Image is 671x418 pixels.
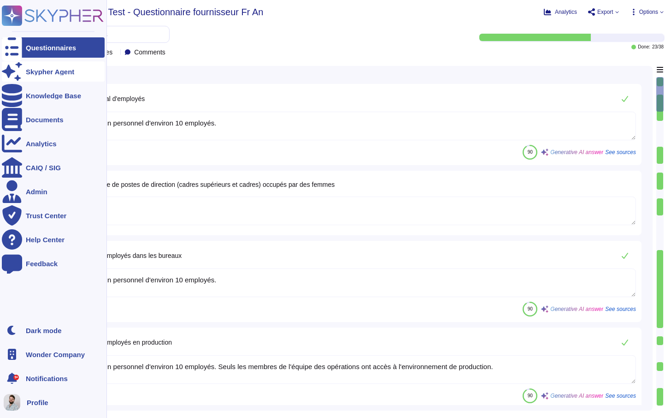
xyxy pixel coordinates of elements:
[26,375,68,382] span: Notifications
[63,269,636,297] textarea: Skypher a un personnel d'environ 10 employés.
[2,133,105,154] a: Analytics
[26,260,58,267] div: Feedback
[26,92,81,99] div: Knowledge Base
[2,109,105,130] a: Documents
[26,116,64,123] div: Documents
[63,112,636,140] textarea: Skypher a un personnel d'environ 10 employés.
[27,399,48,406] span: Profile
[26,164,61,171] div: CAIQ / SIG
[26,212,66,219] div: Trust Center
[652,45,664,49] span: 23 / 38
[26,327,62,334] div: Dark mode
[550,393,603,399] span: Generative AI answer
[2,229,105,250] a: Help Center
[74,339,172,346] span: Nombre d’employés en production
[550,306,603,312] span: Generative AI answer
[108,7,264,17] span: Test - Questionnaire fournisseur Fr An
[605,306,636,312] span: See sources
[597,9,613,15] span: Export
[26,68,74,75] div: Skypher Agent
[2,157,105,178] a: CAIQ / SIG
[63,355,636,384] textarea: Skypher a un personnel d'environ 10 employés. Seuls les membres de l'équipe des opérations ont ac...
[74,95,145,102] span: Nombre total d'employés
[638,45,650,49] span: Done:
[74,252,182,259] span: Nombre d'employés dans les bureaux
[134,49,165,55] span: Comments
[2,392,27,412] button: user
[26,351,85,358] span: Wonder Company
[2,181,105,202] a: Admin
[2,37,105,58] a: Questionnaires
[2,85,105,106] a: Knowledge Base
[605,149,636,155] span: See sources
[528,149,533,155] span: 90
[74,181,335,188] span: Pourcentage de postes de direction (cadres supérieurs et cadres) occupés par des femmes
[2,205,105,226] a: Trust Center
[13,375,19,380] div: 9+
[2,253,105,274] a: Feedback
[26,236,65,243] div: Help Center
[544,8,577,16] button: Analytics
[605,393,636,399] span: See sources
[2,61,105,82] a: Skypher Agent
[26,140,57,147] div: Analytics
[26,188,47,195] div: Admin
[550,149,603,155] span: Generative AI answer
[528,393,533,398] span: 90
[639,9,658,15] span: Options
[528,306,533,311] span: 90
[555,9,577,15] span: Analytics
[26,44,76,51] div: Questionnaires
[4,394,20,411] img: user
